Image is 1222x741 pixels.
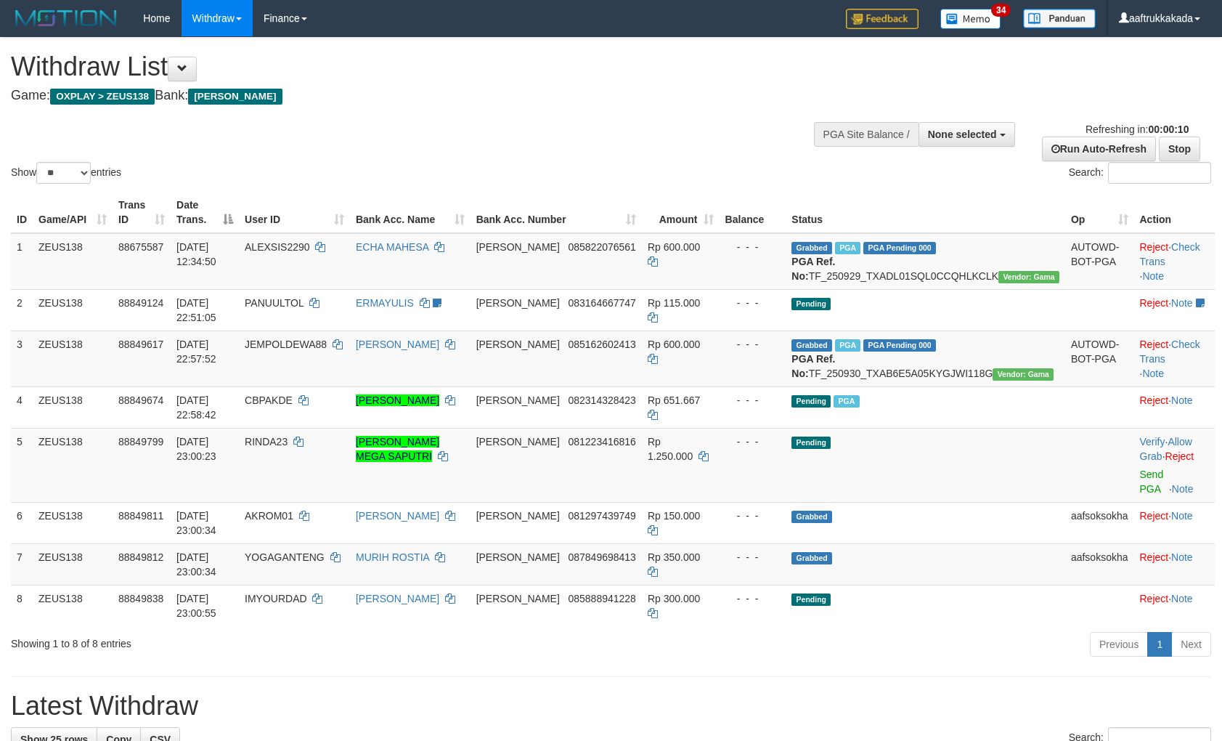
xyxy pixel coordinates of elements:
td: 5 [11,428,33,502]
span: IMYOURDAD [245,593,307,604]
a: Reject [1140,394,1169,406]
span: Vendor URL: https://trx31.1velocity.biz [993,368,1054,381]
td: 6 [11,502,33,543]
span: Copy 085888941228 to clipboard [568,593,635,604]
a: Reject [1140,297,1169,309]
a: Run Auto-Refresh [1042,137,1156,161]
img: Feedback.jpg [846,9,918,29]
span: [PERSON_NAME] [188,89,282,105]
label: Search: [1069,162,1211,184]
a: 1 [1147,632,1172,657]
input: Search: [1108,162,1211,184]
td: aafsoksokha [1065,502,1134,543]
span: [PERSON_NAME] [476,394,560,406]
div: - - - [725,591,781,606]
td: 8 [11,585,33,626]
a: Reject [1140,593,1169,604]
span: AKROM01 [245,510,293,522]
a: [PERSON_NAME] [356,394,439,406]
td: AUTOWD-BOT-PGA [1065,233,1134,290]
span: Copy 087849698413 to clipboard [568,551,635,563]
span: [PERSON_NAME] [476,436,560,448]
th: Status [786,192,1065,233]
a: Send PGA [1140,469,1164,495]
span: [PERSON_NAME] [476,510,560,522]
span: 88849617 [118,339,163,350]
td: ZEUS138 [33,233,113,290]
th: Game/API: activate to sort column ascending [33,192,113,233]
a: Check Trans [1140,339,1200,365]
a: Previous [1090,632,1148,657]
span: 88849812 [118,551,163,563]
td: · [1134,585,1215,626]
span: Copy 085822076561 to clipboard [568,241,635,253]
span: JEMPOLDEWA88 [245,339,327,350]
span: Pending [791,298,831,310]
th: Balance [720,192,786,233]
span: ALEXSIS2290 [245,241,310,253]
div: - - - [725,393,781,408]
a: Next [1171,632,1211,657]
span: PGA Pending [863,242,936,254]
span: Refreshing in: [1085,123,1189,135]
th: Trans ID: activate to sort column ascending [113,192,171,233]
a: Note [1172,483,1194,495]
span: Copy 083164667747 to clipboard [568,297,635,309]
td: · · [1134,233,1215,290]
span: Marked by aafkaynarin [834,395,859,408]
div: Showing 1 to 8 of 8 entries [11,631,498,651]
span: [PERSON_NAME] [476,297,560,309]
td: · · [1134,428,1215,502]
span: None selected [928,129,997,140]
select: Showentries [36,162,91,184]
h1: Withdraw List [11,52,800,81]
td: · [1134,289,1215,331]
a: Reject [1140,510,1169,522]
a: Note [1171,593,1193,604]
div: - - - [725,509,781,523]
a: [PERSON_NAME] MEGA SAPUTRI [356,436,439,462]
strong: 00:00:10 [1148,123,1189,135]
span: RINDA23 [245,436,288,448]
span: Rp 600.000 [648,241,700,253]
div: - - - [725,434,781,449]
span: [DATE] 23:00:34 [176,510,216,536]
button: None selected [918,122,1015,147]
div: PGA Site Balance / [814,122,918,147]
a: Note [1171,551,1193,563]
span: Grabbed [791,552,832,564]
td: TF_250929_TXADL01SQL0CCQHLKCLK [786,233,1065,290]
div: - - - [725,296,781,310]
span: 88849838 [118,593,163,604]
td: AUTOWD-BOT-PGA [1065,331,1134,386]
span: Pending [791,395,831,408]
a: Note [1171,297,1193,309]
span: YOGAGANTENG [245,551,325,563]
td: 1 [11,233,33,290]
th: Amount: activate to sort column ascending [642,192,720,233]
a: ECHA MAHESA [356,241,428,253]
a: Note [1171,394,1193,406]
td: ZEUS138 [33,386,113,428]
th: ID [11,192,33,233]
td: · · [1134,331,1215,386]
span: Rp 1.250.000 [648,436,693,462]
img: MOTION_logo.png [11,7,121,29]
div: - - - [725,337,781,352]
th: Action [1134,192,1215,233]
b: PGA Ref. No: [791,353,835,379]
a: Check Trans [1140,241,1200,267]
span: [DATE] 23:00:34 [176,551,216,578]
span: PANUULTOL [245,297,304,309]
td: ZEUS138 [33,331,113,386]
span: Marked by aafpengsreynich [835,242,860,254]
label: Show entries [11,162,121,184]
span: Rp 651.667 [648,394,700,406]
td: ZEUS138 [33,502,113,543]
td: ZEUS138 [33,289,113,331]
span: Rp 350.000 [648,551,700,563]
span: Pending [791,594,831,606]
h4: Game: Bank: [11,89,800,103]
a: Reject [1140,339,1169,350]
a: [PERSON_NAME] [356,510,439,522]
